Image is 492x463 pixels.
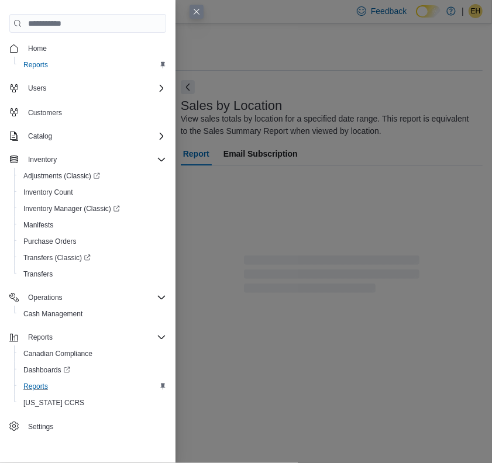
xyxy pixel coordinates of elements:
[14,395,171,411] button: [US_STATE] CCRS
[23,420,58,434] a: Settings
[5,418,171,435] button: Settings
[19,379,53,393] a: Reports
[19,251,166,265] span: Transfers (Classic)
[23,42,51,56] a: Home
[28,84,46,93] span: Users
[14,57,171,73] button: Reports
[23,41,166,56] span: Home
[19,202,166,216] span: Inventory Manager (Classic)
[19,379,166,393] span: Reports
[23,129,57,143] button: Catalog
[5,329,171,345] button: Reports
[5,128,171,144] button: Catalog
[23,204,120,213] span: Inventory Manager (Classic)
[23,129,166,143] span: Catalog
[19,234,81,248] a: Purchase Orders
[14,345,171,362] button: Canadian Compliance
[28,155,57,164] span: Inventory
[23,81,166,95] span: Users
[19,347,97,361] a: Canadian Compliance
[5,103,171,120] button: Customers
[14,233,171,250] button: Purchase Orders
[28,44,47,53] span: Home
[23,237,77,246] span: Purchase Orders
[23,153,166,167] span: Inventory
[14,250,171,266] a: Transfers (Classic)
[28,132,52,141] span: Catalog
[28,293,63,302] span: Operations
[19,363,166,377] span: Dashboards
[14,217,171,233] button: Manifests
[23,253,91,262] span: Transfers (Classic)
[190,5,204,19] button: Close this dialog
[19,218,166,232] span: Manifests
[23,105,166,119] span: Customers
[23,398,84,407] span: [US_STATE] CCRS
[23,188,73,197] span: Inventory Count
[19,267,57,281] a: Transfers
[23,106,67,120] a: Customers
[5,80,171,96] button: Users
[23,330,57,344] button: Reports
[19,307,166,321] span: Cash Management
[19,58,166,72] span: Reports
[9,35,166,437] nav: Complex example
[19,347,166,361] span: Canadian Compliance
[19,185,166,199] span: Inventory Count
[23,269,53,279] span: Transfers
[23,153,61,167] button: Inventory
[19,307,87,321] a: Cash Management
[19,185,78,199] a: Inventory Count
[14,306,171,322] button: Cash Management
[14,184,171,201] button: Inventory Count
[19,169,166,183] span: Adjustments (Classic)
[28,422,53,431] span: Settings
[5,151,171,168] button: Inventory
[23,60,48,70] span: Reports
[19,58,53,72] a: Reports
[19,363,75,377] a: Dashboards
[23,382,48,391] span: Reports
[19,218,58,232] a: Manifests
[23,349,92,358] span: Canadian Compliance
[19,396,166,410] span: Washington CCRS
[28,108,62,118] span: Customers
[23,81,51,95] button: Users
[23,220,53,230] span: Manifests
[14,266,171,282] button: Transfers
[23,171,100,181] span: Adjustments (Classic)
[19,396,89,410] a: [US_STATE] CCRS
[23,291,67,305] button: Operations
[19,251,95,265] a: Transfers (Classic)
[19,202,125,216] a: Inventory Manager (Classic)
[5,289,171,306] button: Operations
[14,201,171,217] a: Inventory Manager (Classic)
[5,40,171,57] button: Home
[19,267,166,281] span: Transfers
[23,309,82,319] span: Cash Management
[23,365,70,375] span: Dashboards
[23,330,166,344] span: Reports
[23,419,166,434] span: Settings
[19,169,105,183] a: Adjustments (Classic)
[28,333,53,342] span: Reports
[14,168,171,184] a: Adjustments (Classic)
[23,291,166,305] span: Operations
[19,234,166,248] span: Purchase Orders
[14,362,171,378] a: Dashboards
[14,378,171,395] button: Reports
